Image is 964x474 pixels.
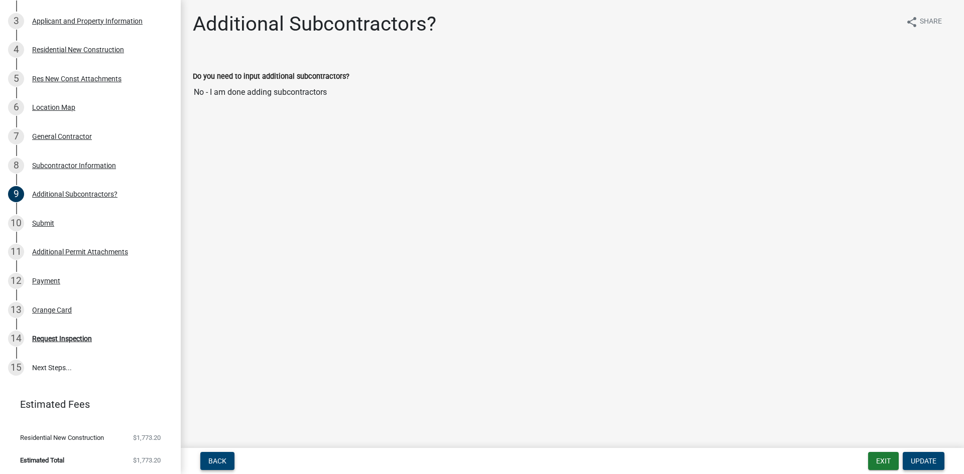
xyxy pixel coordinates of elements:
button: Exit [868,452,899,470]
span: $1,773.20 [133,434,161,441]
div: 8 [8,157,24,174]
div: 15 [8,360,24,376]
span: Back [208,457,226,465]
button: Update [903,452,944,470]
span: Share [920,16,942,28]
div: 9 [8,186,24,202]
div: Submit [32,220,54,227]
div: Additional Permit Attachments [32,248,128,255]
div: 3 [8,13,24,29]
div: Applicant and Property Information [32,18,143,25]
h1: Additional Subcontractors? [193,12,436,36]
div: 10 [8,215,24,231]
div: Residential New Construction [32,46,124,53]
button: Back [200,452,234,470]
div: 7 [8,128,24,144]
button: shareShare [898,12,950,32]
span: Estimated Total [20,457,64,463]
div: Location Map [32,104,75,111]
label: Do you need to input additional subcontractors? [193,73,349,80]
div: 4 [8,42,24,58]
div: Subcontractor Information [32,162,116,169]
div: Additional Subcontractors? [32,191,117,198]
div: 6 [8,99,24,115]
div: Request Inspection [32,335,92,342]
div: 13 [8,302,24,318]
a: Estimated Fees [8,394,165,414]
div: Orange Card [32,306,72,313]
div: General Contractor [32,133,92,140]
div: 14 [8,331,24,347]
span: Residential New Construction [20,434,104,441]
div: 5 [8,71,24,87]
span: Update [911,457,936,465]
div: Payment [32,277,60,284]
span: $1,773.20 [133,457,161,463]
div: 11 [8,244,24,260]
i: share [906,16,918,28]
div: 12 [8,273,24,289]
div: Res New Const Attachments [32,75,122,82]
